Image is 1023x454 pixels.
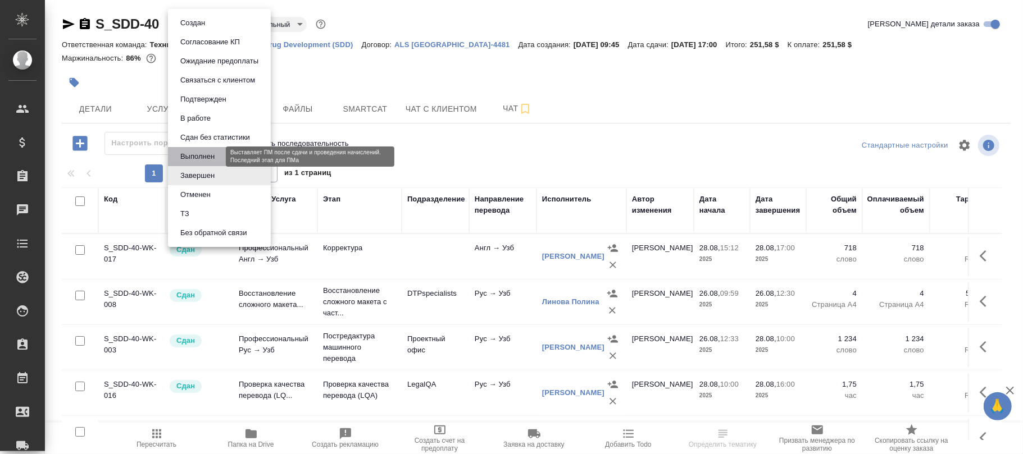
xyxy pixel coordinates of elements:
button: Сдан без статистики [177,131,253,144]
button: Согласование КП [177,36,243,48]
button: Без обратной связи [177,227,251,239]
button: Выполнен [177,150,218,163]
button: Подтвержден [177,93,230,106]
button: Отменен [177,189,214,201]
button: Ожидание предоплаты [177,55,262,67]
button: Завершен [177,169,218,182]
button: ТЗ [177,208,193,220]
button: Связаться с клиентом [177,74,258,86]
button: Создан [177,17,208,29]
button: В работе [177,112,214,125]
